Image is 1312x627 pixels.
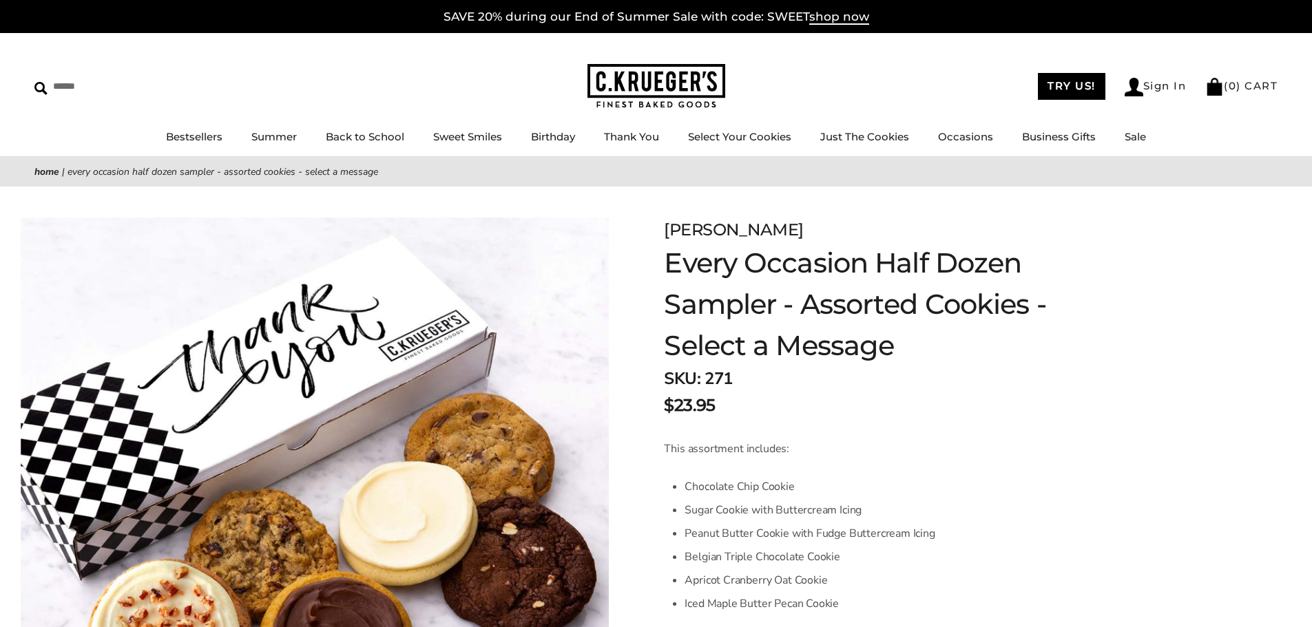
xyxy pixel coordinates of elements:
[34,164,1278,180] nav: breadcrumbs
[938,130,993,143] a: Occasions
[705,368,733,390] span: 271
[809,10,869,25] span: shop now
[685,596,839,611] span: Iced Maple Butter Pecan Cookie
[685,479,794,494] span: Chocolate Chip Cookie
[685,549,840,564] span: Belgian Triple Chocolate Cookie
[433,130,502,143] a: Sweet Smiles
[685,573,827,588] span: Apricot Cranberry Oat Cookie
[1125,78,1143,96] img: Account
[166,130,222,143] a: Bestsellers
[1229,79,1237,92] span: 0
[685,502,862,518] span: Sugar Cookie with Buttercream Icing
[587,64,725,109] img: C.KRUEGER'S
[688,130,791,143] a: Select Your Cookies
[326,130,404,143] a: Back to School
[685,526,935,541] span: Peanut Butter Cookie with Fudge Buttercream Icing
[34,76,198,97] input: Search
[62,165,65,178] span: |
[1205,78,1224,96] img: Bag
[664,217,1103,242] div: [PERSON_NAME]
[664,441,789,456] span: This assortment includes:
[604,130,659,143] a: Thank You
[1205,79,1278,92] a: (0) CART
[820,130,909,143] a: Just The Cookies
[1038,73,1105,100] a: TRY US!
[67,165,378,178] span: Every Occasion Half Dozen Sampler - Assorted Cookies - Select a Message
[531,130,575,143] a: Birthday
[1022,130,1096,143] a: Business Gifts
[664,393,715,418] span: $23.95
[34,165,59,178] a: Home
[1125,130,1146,143] a: Sale
[444,10,869,25] a: SAVE 20% during our End of Summer Sale with code: SWEETshop now
[251,130,297,143] a: Summer
[1125,78,1187,96] a: Sign In
[664,368,700,390] strong: SKU:
[34,82,48,95] img: Search
[664,242,1103,366] h1: Every Occasion Half Dozen Sampler - Assorted Cookies - Select a Message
